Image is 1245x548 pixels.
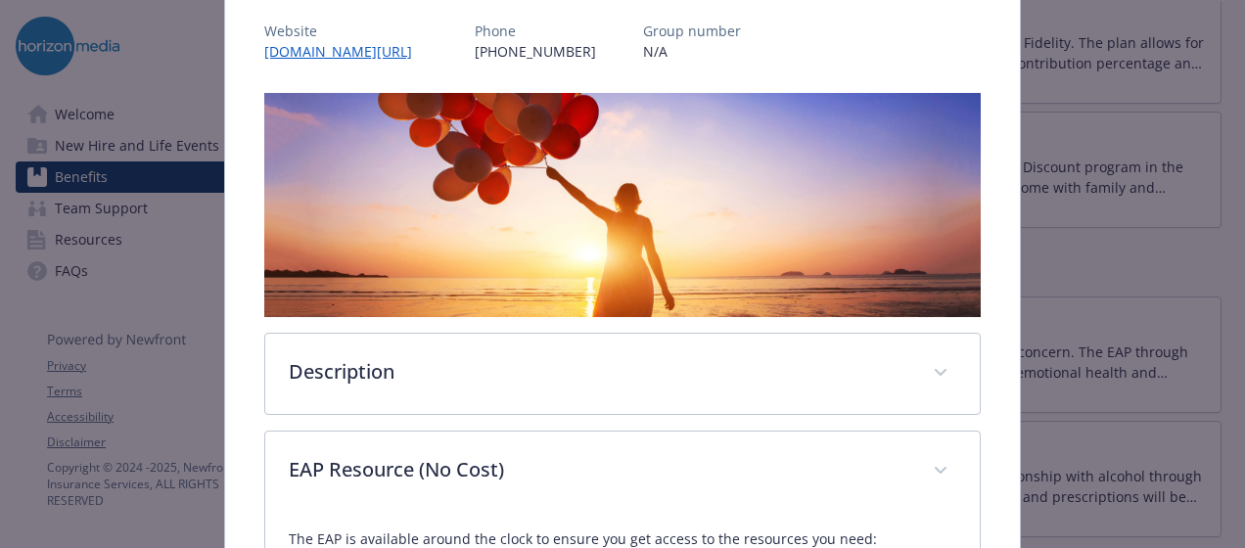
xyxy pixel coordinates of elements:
a: [DOMAIN_NAME][URL] [264,42,428,61]
p: Phone [475,21,596,41]
p: Website [264,21,428,41]
div: EAP Resource (No Cost) [265,432,980,512]
p: [PHONE_NUMBER] [475,41,596,62]
p: Description [289,357,909,387]
p: Group number [643,21,741,41]
p: EAP Resource (No Cost) [289,455,909,484]
p: N/A [643,41,741,62]
img: banner [264,93,981,317]
div: Description [265,334,980,414]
